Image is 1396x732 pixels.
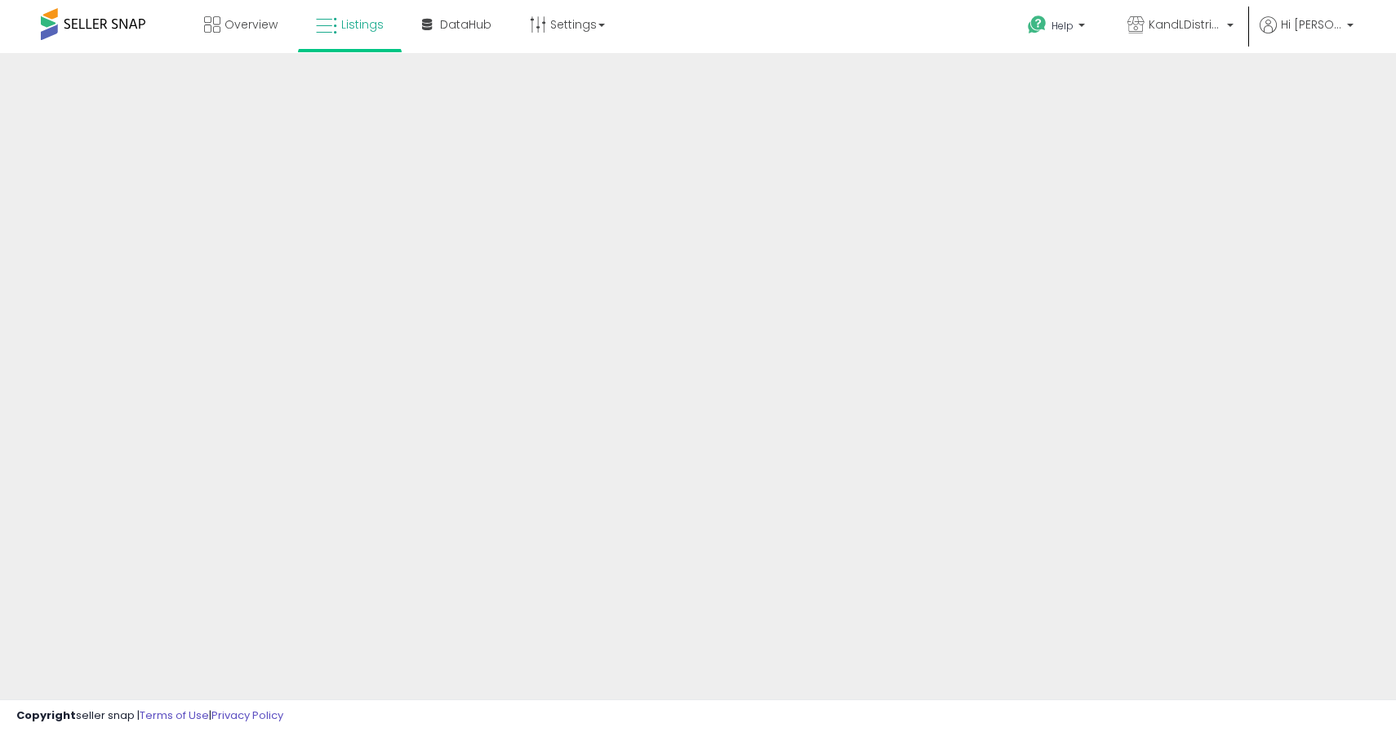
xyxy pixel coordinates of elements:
span: KandLDistribution LLC [1149,16,1222,33]
i: Get Help [1027,15,1047,35]
span: Help [1051,19,1074,33]
span: Listings [341,16,384,33]
a: Hi [PERSON_NAME] [1260,16,1354,53]
a: Help [1015,2,1101,53]
span: DataHub [440,16,491,33]
span: Hi [PERSON_NAME] [1281,16,1342,33]
a: Privacy Policy [211,708,283,723]
strong: Copyright [16,708,76,723]
span: Overview [225,16,278,33]
div: seller snap | | [16,708,283,724]
a: Terms of Use [140,708,209,723]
